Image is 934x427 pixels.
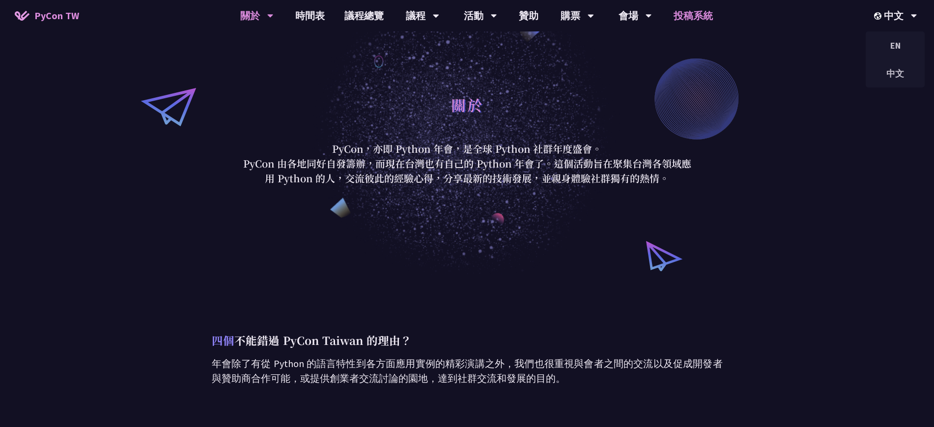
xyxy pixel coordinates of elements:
[15,11,29,21] img: Home icon of PyCon TW 2025
[239,142,696,156] p: PyCon，亦即 Python 年會，是全球 Python 社群年度盛會。
[451,90,483,119] h1: 關於
[212,332,234,348] span: 四個
[874,12,884,20] img: Locale Icon
[212,356,723,386] p: 年會除了有從 Python 的語言特性到各方面應用實例的精彩演講之外，我們也很重視與會者之間的交流以及促成開發者與贊助商合作可能，或提供創業者交流討論的園地，達到社群交流和發展的目的。
[212,332,723,349] p: 不能錯過 PyCon Taiwan 的理由？
[866,62,925,85] div: 中文
[866,34,925,57] div: EN
[34,8,79,23] span: PyCon TW
[5,3,89,28] a: PyCon TW
[239,156,696,186] p: PyCon 由各地同好自發籌辦，而現在台灣也有自己的 Python 年會了。這個活動旨在聚集台灣各領域應用 Python 的人，交流彼此的經驗心得，分享最新的技術發展，並親身體驗社群獨有的熱情。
